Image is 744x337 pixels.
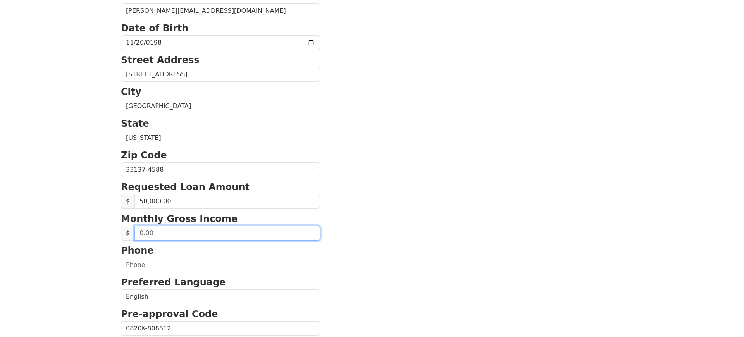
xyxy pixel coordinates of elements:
strong: State [121,118,149,129]
input: Street Address [121,67,320,82]
strong: Requested Loan Amount [121,182,250,193]
strong: City [121,86,141,97]
input: City [121,99,320,113]
p: Monthly Gross Income [121,212,320,226]
strong: Preferred Language [121,277,226,288]
strong: Date of Birth [121,23,188,34]
input: 0.00 [134,226,320,241]
input: Requested Loan Amount [134,194,320,209]
strong: Street Address [121,55,200,65]
span: $ [121,226,135,241]
strong: Phone [121,245,154,256]
strong: Zip Code [121,150,167,161]
input: Pre-approval Code [121,321,320,336]
input: Zip Code [121,162,320,177]
span: $ [121,194,135,209]
strong: Pre-approval Code [121,309,218,320]
input: Phone [121,258,320,272]
input: Re-Enter Email Address [121,3,320,18]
